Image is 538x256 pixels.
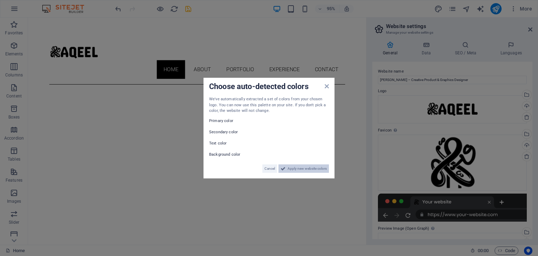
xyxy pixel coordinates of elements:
[209,96,329,114] div: We've automatically extracted a set of colors from your chosen logo. You can now use this palette...
[264,164,275,173] span: Cancel
[262,164,277,173] button: Cancel
[209,139,251,147] label: Text color
[209,150,251,159] label: Background color
[209,128,251,136] label: Secondary color
[278,164,329,173] button: Apply new website colors
[209,116,251,125] label: Primary color
[288,164,327,173] span: Apply new website colors
[209,82,309,91] span: Choose auto-detected colors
